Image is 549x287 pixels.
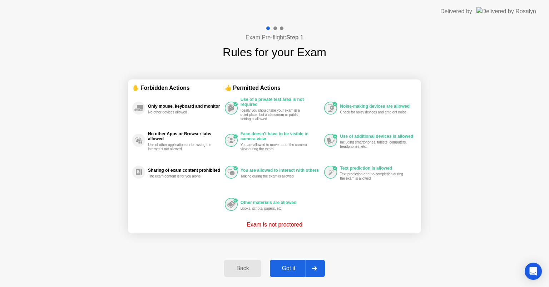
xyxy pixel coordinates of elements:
[272,265,306,272] div: Got it
[148,174,216,179] div: The exam content is for you alone
[440,7,472,16] div: Delivered by
[246,33,303,42] h4: Exam Pre-flight:
[148,131,221,141] div: No other Apps or Browser tabs allowed
[525,263,542,280] div: Open Intercom Messenger
[148,104,221,109] div: Only mouse, keyboard and monitor
[340,140,407,149] div: Including smartphones, tablets, computers, headphones, etc.
[241,143,308,151] div: You are allowed to move out of the camera view during the exam
[340,134,413,139] div: Use of additional devices is allowed
[476,7,536,15] img: Delivered by Rosalyn
[241,206,308,211] div: Books, scripts, papers, etc
[340,172,407,181] div: Text prediction or auto-completion during the exam is allowed
[241,174,308,179] div: Talking during the exam is allowed
[340,166,413,171] div: Text prediction is allowed
[241,108,308,121] div: Ideally you should take your exam in a quiet place, but a classroom or public setting is allowed
[241,131,321,141] div: Face doesn't have to be visible in camera view
[148,110,216,115] div: No other devices allowed
[241,168,321,173] div: You are allowed to interact with others
[247,220,302,229] p: Exam is not proctored
[148,143,216,151] div: Use of other applications or browsing the internet is not allowed
[286,34,303,40] b: Step 1
[340,104,413,109] div: Noise-making devices are allowed
[224,260,261,277] button: Back
[225,84,417,92] div: 👍 Permitted Actions
[226,265,259,272] div: Back
[148,168,221,173] div: Sharing of exam content prohibited
[132,84,225,92] div: ✋ Forbidden Actions
[241,97,321,107] div: Use of a private test area is not required
[223,44,326,61] h1: Rules for your Exam
[340,110,407,115] div: Check for noisy devices and ambient noise
[241,200,321,205] div: Other materials are allowed
[270,260,325,277] button: Got it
